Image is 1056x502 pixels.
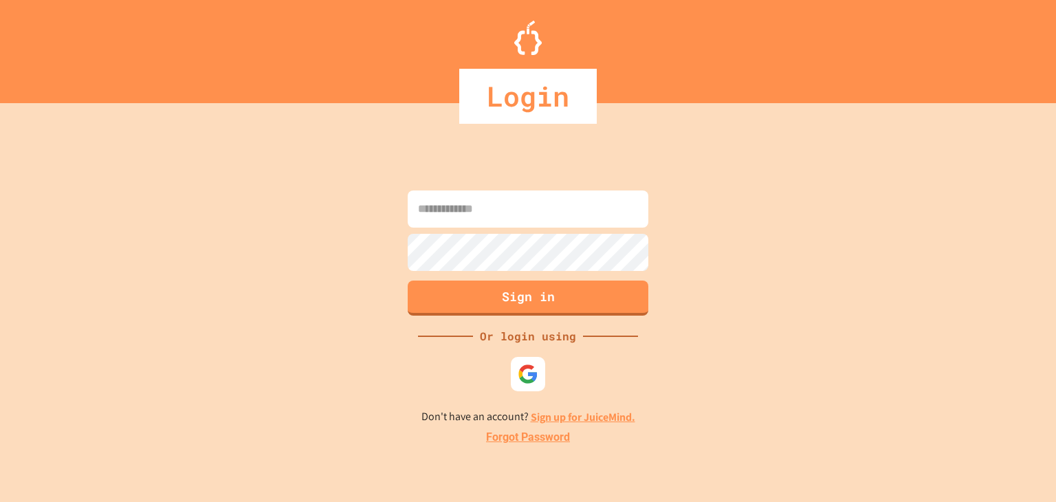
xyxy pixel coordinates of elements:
[942,387,1042,446] iframe: chat widget
[531,410,635,424] a: Sign up for JuiceMind.
[421,408,635,426] p: Don't have an account?
[514,21,542,55] img: Logo.svg
[473,328,583,345] div: Or login using
[459,69,597,124] div: Login
[408,281,648,316] button: Sign in
[486,429,570,446] a: Forgot Password
[518,364,538,384] img: google-icon.svg
[998,447,1042,488] iframe: chat widget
